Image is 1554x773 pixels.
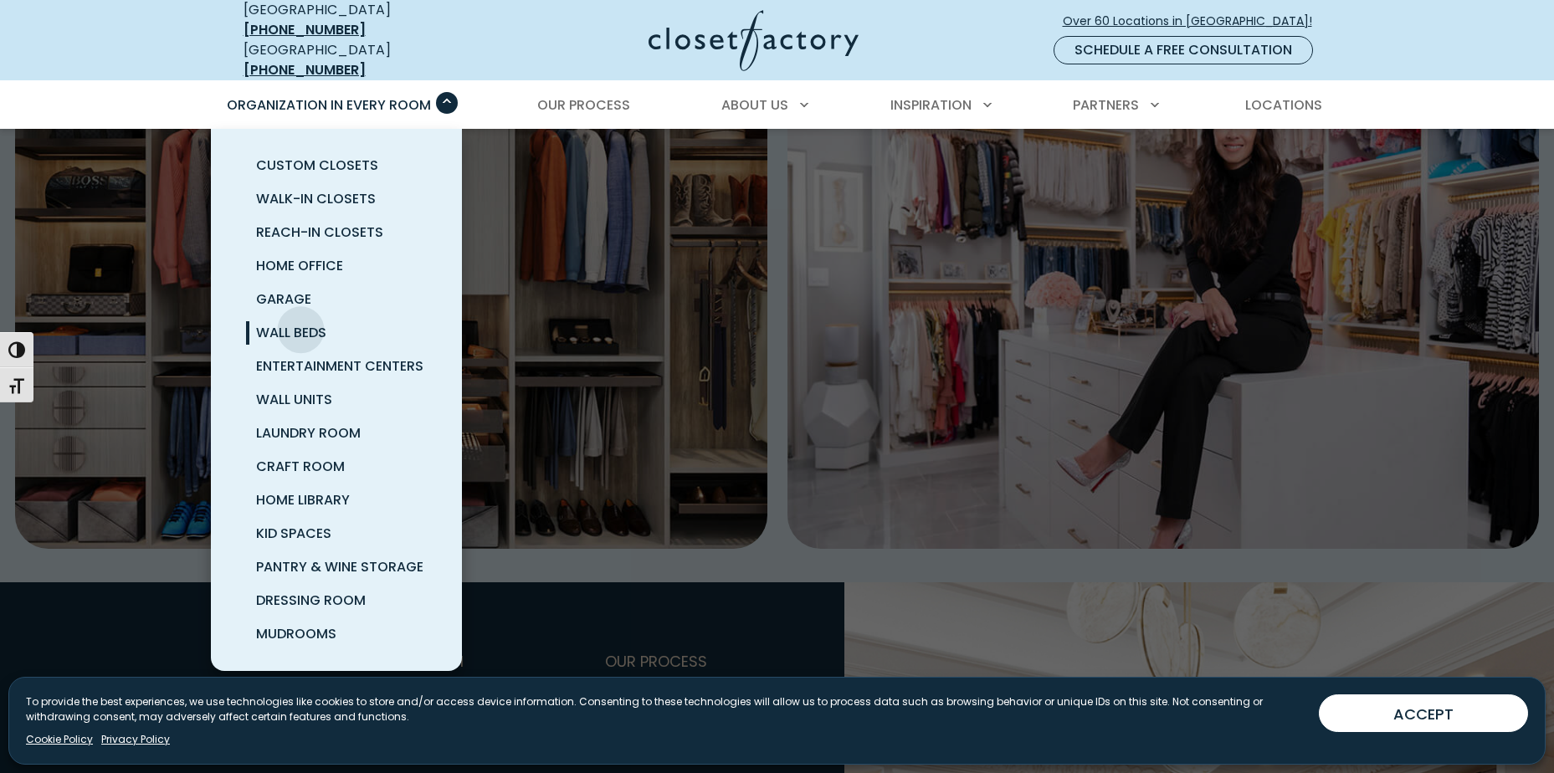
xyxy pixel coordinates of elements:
[256,256,343,275] span: Home Office
[227,95,431,115] span: Organization in Every Room
[537,95,630,115] span: Our Process
[256,591,366,610] span: Dressing Room
[890,95,972,115] span: Inspiration
[256,156,378,175] span: Custom Closets
[256,457,345,476] span: Craft Room
[256,524,331,543] span: Kid Spaces
[721,95,788,115] span: About Us
[1063,13,1326,30] span: Over 60 Locations in [GEOGRAPHIC_DATA]!
[1073,95,1139,115] span: Partners
[256,289,311,309] span: Garage
[256,490,350,509] span: Home Library
[256,557,423,576] span: Pantry & Wine Storage
[244,40,486,80] div: [GEOGRAPHIC_DATA]
[244,20,366,39] a: [PHONE_NUMBER]
[26,732,93,747] a: Cookie Policy
[256,356,423,376] span: Entertainment Centers
[1319,694,1528,732] button: ACCEPT
[256,189,376,208] span: Walk-In Closets
[256,423,361,443] span: Laundry Room
[26,694,1305,724] p: To provide the best experiences, we use technologies like cookies to store and/or access device i...
[1054,36,1313,64] a: Schedule a Free Consultation
[649,10,859,71] img: Closet Factory Logo
[256,323,326,342] span: Wall Beds
[244,60,366,79] a: [PHONE_NUMBER]
[256,624,336,643] span: Mudrooms
[256,390,332,409] span: Wall Units
[101,732,170,747] a: Privacy Policy
[1245,95,1322,115] span: Locations
[211,129,462,671] ul: Organization in Every Room submenu
[215,82,1340,129] nav: Primary Menu
[256,223,383,242] span: Reach-In Closets
[1062,7,1326,36] a: Over 60 Locations in [GEOGRAPHIC_DATA]!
